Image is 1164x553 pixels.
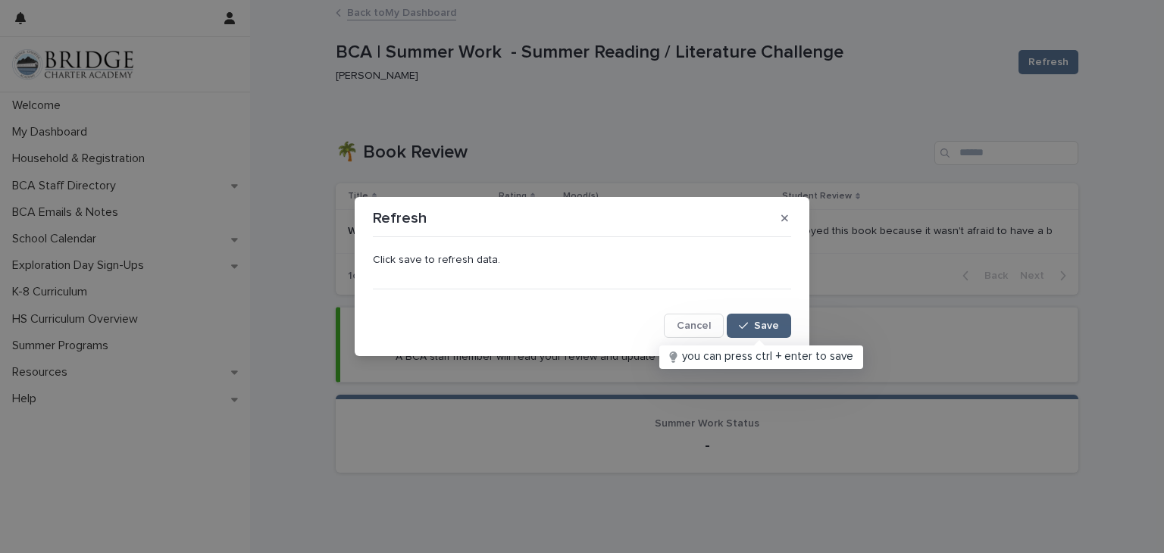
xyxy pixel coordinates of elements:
p: Refresh [373,209,427,227]
p: Click save to refresh data. [373,254,791,267]
span: Cancel [677,320,711,331]
button: Cancel [664,314,724,338]
span: Save [754,320,779,331]
button: Save [727,314,791,338]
